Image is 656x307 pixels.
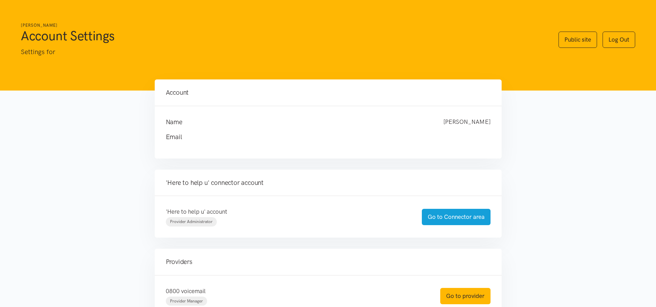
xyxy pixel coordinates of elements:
[559,32,597,48] a: Public site
[166,178,491,188] h4: 'Here to help u' connector account
[21,27,545,44] h1: Account Settings
[166,132,477,142] h4: Email
[166,287,426,296] p: 0800 voicemail
[170,299,203,304] span: Provider Manager
[166,257,491,267] h4: Providers
[21,22,545,29] h6: [PERSON_NAME]
[170,219,213,224] span: Provider Administrator
[166,117,429,127] h4: Name
[440,288,491,304] a: Go to provider
[422,209,491,225] a: Go to Connector area
[166,88,491,97] h4: Account
[166,207,408,216] p: 'Here to help u' account
[603,32,635,48] a: Log Out
[436,117,497,127] div: [PERSON_NAME]
[21,47,545,57] p: Settings for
